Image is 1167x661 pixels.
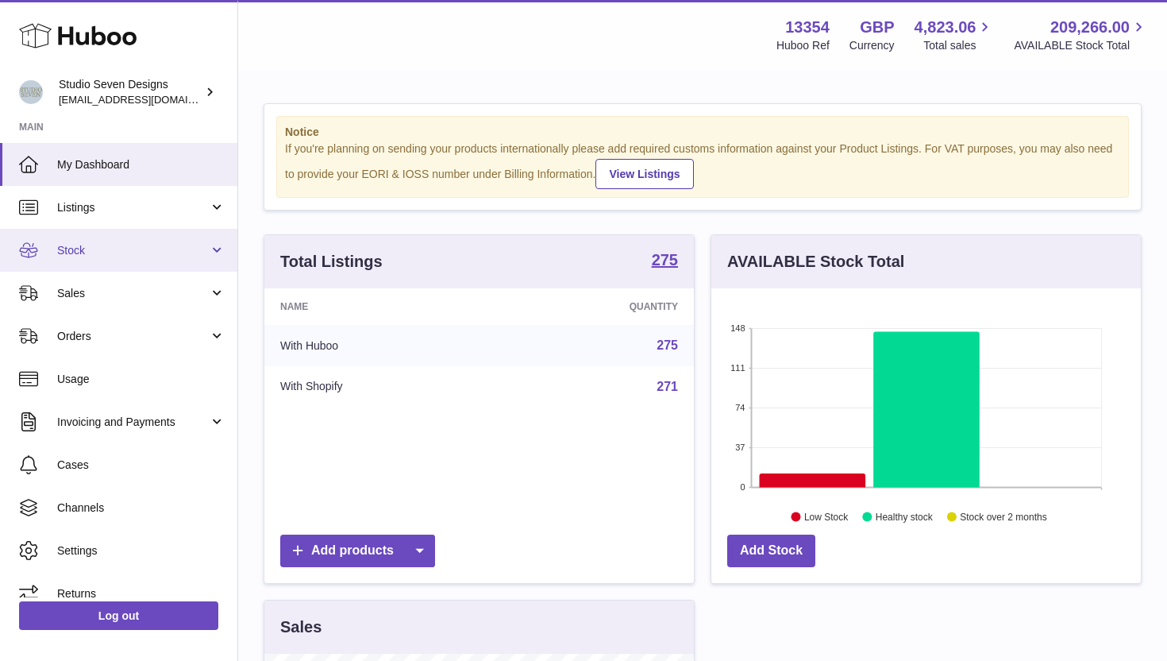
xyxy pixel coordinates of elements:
[496,288,694,325] th: Quantity
[915,17,995,53] a: 4,823.06 Total sales
[57,586,225,601] span: Returns
[57,243,209,258] span: Stock
[740,482,745,492] text: 0
[59,93,233,106] span: [EMAIL_ADDRESS][DOMAIN_NAME]
[57,200,209,215] span: Listings
[876,511,934,522] text: Healthy stock
[923,38,994,53] span: Total sales
[1014,38,1148,53] span: AVAILABLE Stock Total
[57,372,225,387] span: Usage
[849,38,895,53] div: Currency
[804,511,849,522] text: Low Stock
[280,535,435,567] a: Add products
[652,252,678,268] strong: 275
[1014,17,1148,53] a: 209,266.00 AVAILABLE Stock Total
[57,501,225,516] span: Channels
[730,323,745,333] text: 148
[735,443,745,452] text: 37
[1050,17,1130,38] span: 209,266.00
[727,251,904,273] h3: AVAILABLE Stock Total
[264,325,496,366] td: With Huboo
[280,617,322,638] h3: Sales
[776,38,830,53] div: Huboo Ref
[915,17,976,38] span: 4,823.06
[59,77,202,107] div: Studio Seven Designs
[19,80,43,104] img: contact.studiosevendesigns@gmail.com
[727,535,815,567] a: Add Stock
[57,157,225,172] span: My Dashboard
[735,403,745,412] text: 74
[57,329,209,344] span: Orders
[285,141,1120,189] div: If you're planning on sending your products internationally please add required customs informati...
[57,458,225,473] span: Cases
[264,288,496,325] th: Name
[960,511,1046,522] text: Stock over 2 months
[730,363,745,373] text: 111
[652,252,678,271] a: 275
[57,286,209,301] span: Sales
[860,17,894,38] strong: GBP
[19,601,218,630] a: Log out
[285,125,1120,140] strong: Notice
[785,17,830,38] strong: 13354
[657,380,678,393] a: 271
[657,338,678,352] a: 275
[280,251,383,273] h3: Total Listings
[57,543,225,559] span: Settings
[57,415,209,430] span: Invoicing and Payments
[595,159,693,189] a: View Listings
[264,366,496,408] td: With Shopify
